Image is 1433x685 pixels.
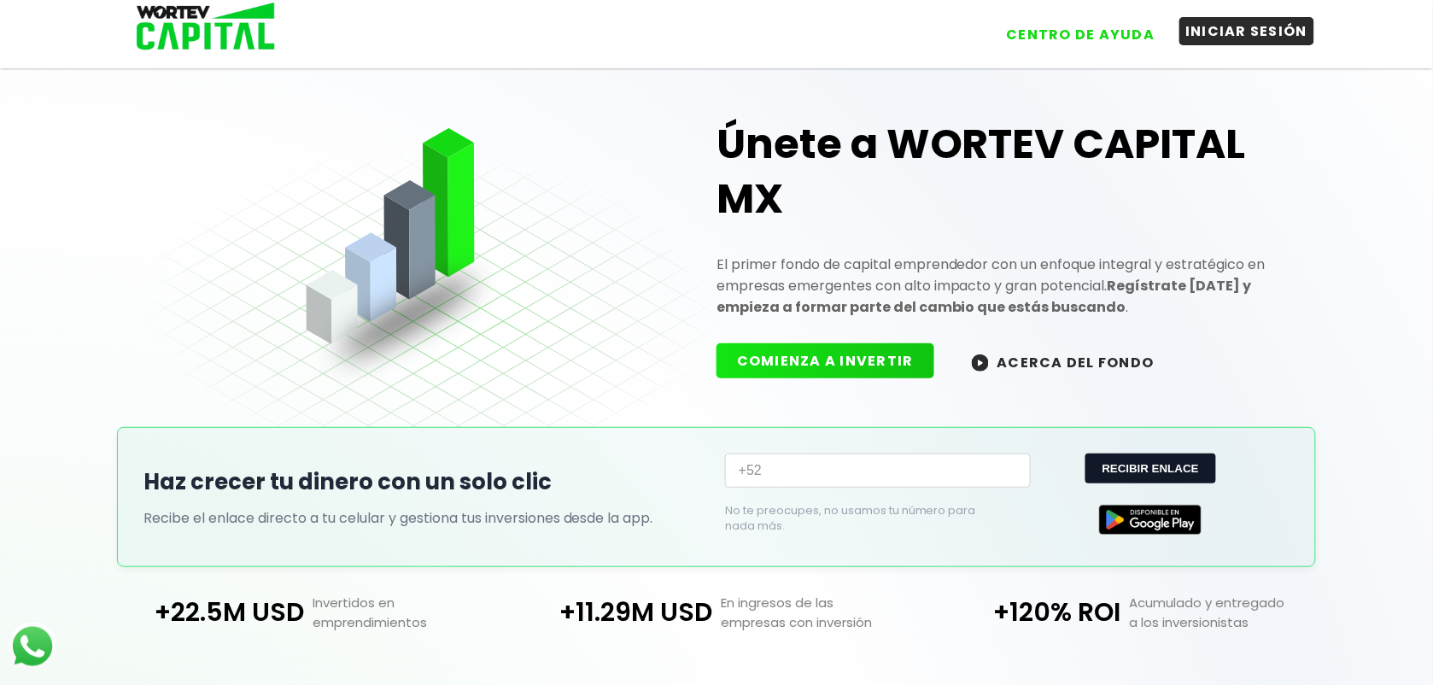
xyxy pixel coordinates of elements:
p: Recibe el enlace directo a tu celular y gestiona tus inversiones desde la app. [143,507,708,529]
p: En ingresos de las empresas con inversión [712,593,921,632]
h1: Únete a WORTEV CAPITAL MX [716,117,1290,226]
a: COMIENZA A INVERTIR [716,351,951,371]
button: INICIAR SESIÓN [1179,17,1315,45]
button: COMIENZA A INVERTIR [716,343,934,378]
a: CENTRO DE AYUDA [983,8,1162,49]
p: No te preocupes, no usamos tu número para nada más. [725,503,1003,534]
p: +120% ROI [921,593,1120,632]
h2: Haz crecer tu dinero con un solo clic [143,465,708,499]
p: +11.29M USD [512,593,712,632]
a: INICIAR SESIÓN [1162,8,1315,49]
p: El primer fondo de capital emprendedor con un enfoque integral y estratégico en empresas emergent... [716,254,1290,318]
strong: Regístrate [DATE] y empieza a formar parte del cambio que estás buscando [716,276,1252,317]
img: wortev-capital-acerca-del-fondo [972,354,989,372]
img: Google Play [1099,505,1202,535]
img: logos_whatsapp-icon.242b2217.svg [9,623,56,670]
p: Acumulado y entregado a los inversionistas [1120,593,1329,632]
button: CENTRO DE AYUDA [1000,20,1162,49]
button: RECIBIR ENLACE [1085,454,1216,483]
button: ACERCA DEL FONDO [951,343,1175,380]
p: +22.5M USD [104,593,304,632]
p: Invertidos en emprendimientos [304,593,512,632]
